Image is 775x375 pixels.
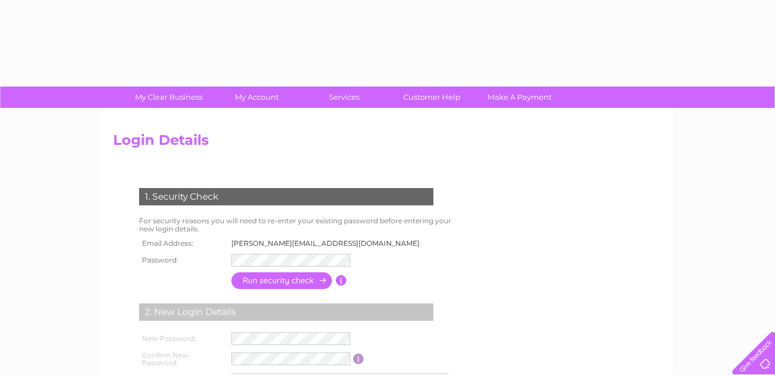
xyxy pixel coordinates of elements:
[209,87,304,108] a: My Account
[229,236,429,251] td: [PERSON_NAME][EMAIL_ADDRESS][DOMAIN_NAME]
[136,214,464,236] td: For security reasons you will need to re-enter your existing password before entering your new lo...
[353,354,364,364] input: Information
[121,87,216,108] a: My Clear Business
[136,251,229,269] th: Password:
[136,329,229,348] th: New Password:
[113,132,662,154] h2: Login Details
[384,87,480,108] a: Customer Help
[472,87,567,108] a: Make A Payment
[297,87,392,108] a: Services
[139,188,433,205] div: 1. Security Check
[336,275,347,286] input: Information
[136,236,229,251] th: Email Address:
[136,348,229,371] th: Confirm New Password:
[139,303,433,321] div: 2. New Login Details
